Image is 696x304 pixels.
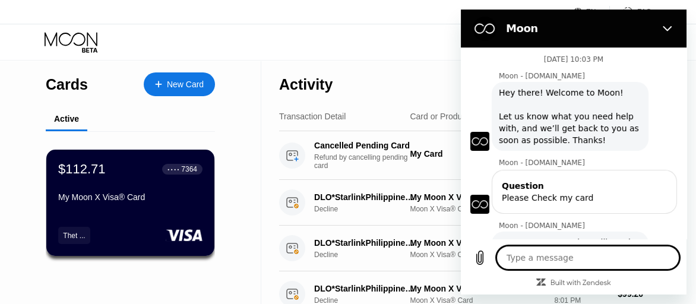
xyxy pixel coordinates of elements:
div: Refund by cancelling pending card [314,153,423,170]
div: My Card [410,149,545,159]
div: DLO*StarlinkPhilippine 090000000 PHDeclineMy Moon X Visa® CardMoon X Visa® Card[DATE]8:12 PM$100.00 [279,226,651,271]
div: My Moon X Visa® Card [410,238,545,248]
div: 7364 [181,165,197,173]
div: FAQ [637,8,651,16]
div: My Moon X Visa® Card [410,192,545,202]
div: Active [54,114,79,123]
iframe: Messaging window [461,9,686,294]
div: Cards [46,76,88,93]
div: Cancelled Pending CardRefund by cancelling pending cardMy Card[DATE]9:43 PM$109.01 [279,131,651,180]
div: DLO*StarlinkPhilippine 090000000 PH [314,192,416,202]
div: ● ● ● ● [167,167,179,171]
div: EN [574,6,610,18]
div: Thet ... [63,232,85,240]
div: My Moon X Visa® Card [410,284,545,293]
div: FAQ [610,6,651,18]
div: Transaction Detail [279,112,346,121]
div: Moon X Visa® Card [410,251,545,259]
div: DLO*StarlinkPhilippine 090000000 PH [314,284,416,293]
div: Activity [279,76,333,93]
div: Cancelled Pending Card [314,141,416,150]
div: Decline [314,205,423,213]
div: My Moon X Visa® Card [58,192,203,202]
div: DLO*StarlinkPhilippine 090000000 PH [314,238,416,248]
div: $112.71 [58,161,106,177]
div: Decline [314,251,423,259]
div: $112.71● ● ● ●7364My Moon X Visa® CardThet ... [46,150,214,256]
div: EN [586,8,596,16]
div: Moon X Visa® Card [410,205,545,213]
div: New Card [144,72,215,96]
div: Card or Product Detail [410,112,492,121]
div: DLO*StarlinkPhilippine 090000000 PHDeclineMy Moon X Visa® CardMoon X Visa® Card[DATE]3:40 AM$100.21 [279,180,651,226]
div: Thet ... [58,227,90,244]
div: New Card [167,80,204,90]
